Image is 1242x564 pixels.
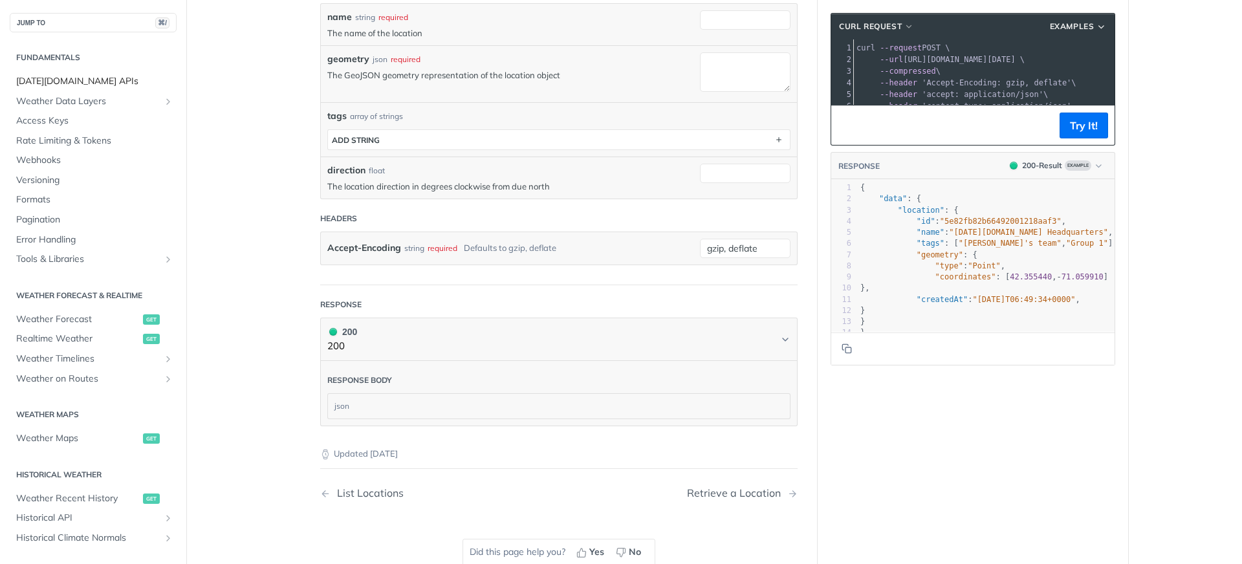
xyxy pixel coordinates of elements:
[328,394,790,418] div: json
[880,43,922,52] span: --request
[831,182,851,193] div: 1
[327,164,365,177] label: direction
[373,54,387,65] div: json
[143,334,160,344] span: get
[1066,239,1108,248] span: "Group 1"
[16,95,160,108] span: Weather Data Layers
[10,489,177,508] a: Weather Recent Historyget
[860,272,1108,281] span: : [ , ]
[687,487,798,499] a: Next Page: Retrieve a Location
[143,493,160,504] span: get
[350,111,403,122] div: array of strings
[16,135,173,147] span: Rate Limiting & Tokens
[332,135,380,145] div: ADD string
[860,328,865,337] span: }
[831,327,851,338] div: 14
[922,90,1043,99] span: 'accept: application/json'
[369,165,385,177] div: float
[1050,21,1095,32] span: Examples
[572,543,611,562] button: Yes
[320,299,362,310] div: Response
[10,230,177,250] a: Error Handling
[1056,272,1061,281] span: -
[917,295,968,304] span: "createdAt"
[935,261,963,270] span: "type"
[831,261,851,272] div: 8
[860,306,865,315] span: }
[10,409,177,420] h2: Weather Maps
[331,487,404,499] div: List Locations
[320,448,798,461] p: Updated [DATE]
[879,194,907,203] span: "data"
[10,528,177,548] a: Historical Climate NormalsShow subpages for Historical Climate Normals
[10,429,177,448] a: Weather Mapsget
[856,43,950,52] span: POST \
[16,154,173,167] span: Webhooks
[860,183,865,192] span: {
[838,160,880,173] button: RESPONSE
[16,193,173,206] span: Formats
[1045,20,1111,33] button: Examples
[163,254,173,265] button: Show subpages for Tools & Libraries
[1010,162,1018,169] span: 200
[917,228,944,237] span: "name"
[428,239,457,257] div: required
[10,210,177,230] a: Pagination
[880,55,903,64] span: --url
[856,55,1025,64] span: [URL][DOMAIN_NAME][DATE] \
[10,72,177,91] a: [DATE][DOMAIN_NAME] APIs
[10,290,177,301] h2: Weather Forecast & realtime
[16,352,160,365] span: Weather Timelines
[10,369,177,389] a: Weather on RoutesShow subpages for Weather on Routes
[917,250,963,259] span: "geometry"
[831,316,851,327] div: 13
[860,295,1080,304] span: : ,
[860,239,1113,248] span: : [ , ]
[10,131,177,151] a: Rate Limiting & Tokens
[404,239,424,257] div: string
[10,52,177,63] h2: Fundamentals
[320,474,798,512] nav: Pagination Controls
[464,239,556,257] div: Defaults to gzip, deflate
[327,109,347,123] span: tags
[1010,272,1052,281] span: 42.355440
[327,325,790,354] button: 200 200200
[320,213,357,224] div: Headers
[831,305,851,316] div: 12
[860,206,959,215] span: : {
[831,54,853,65] div: 2
[328,130,790,149] button: ADD string
[834,20,919,33] button: cURL Request
[10,190,177,210] a: Formats
[949,228,1108,237] span: "[DATE][DOMAIN_NAME] Headquarters"
[831,77,853,89] div: 4
[831,227,851,238] div: 5
[589,545,604,559] span: Yes
[16,432,140,445] span: Weather Maps
[860,217,1066,226] span: : ,
[860,250,977,259] span: : {
[1022,160,1062,171] div: 200 - Result
[831,205,851,216] div: 3
[880,67,936,76] span: --compressed
[327,339,357,354] p: 200
[838,339,856,358] button: Copy to clipboard
[935,272,996,281] span: "coordinates"
[10,310,177,329] a: Weather Forecastget
[1003,159,1108,172] button: 200200-ResultExample
[163,533,173,543] button: Show subpages for Historical Climate Normals
[860,317,865,326] span: }
[880,90,917,99] span: --header
[968,261,1001,270] span: "Point"
[16,492,140,505] span: Weather Recent History
[880,78,917,87] span: --header
[917,217,935,226] span: "id"
[880,102,917,111] span: --header
[831,272,851,283] div: 9
[10,171,177,190] a: Versioning
[1060,113,1108,138] button: Try It!
[10,469,177,481] h2: Historical Weather
[355,12,375,23] div: string
[1065,160,1091,171] span: Example
[831,294,851,305] div: 11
